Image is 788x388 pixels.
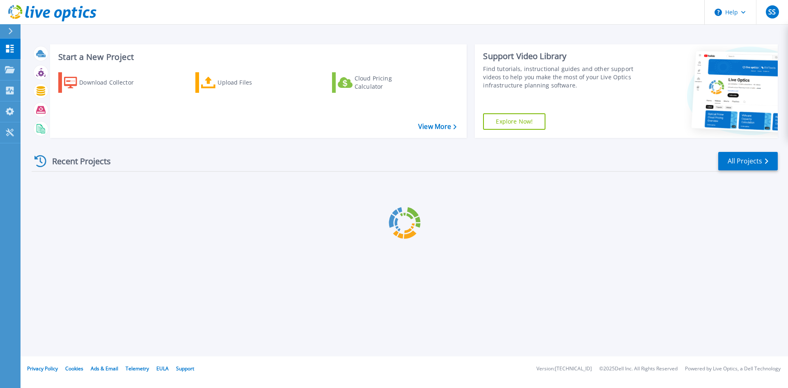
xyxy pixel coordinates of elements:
a: Upload Files [195,72,287,93]
a: Cloud Pricing Calculator [332,72,424,93]
div: Support Video Library [483,51,637,62]
a: Explore Now! [483,113,545,130]
span: SS [768,9,776,15]
div: Recent Projects [32,151,122,171]
a: Download Collector [58,72,150,93]
li: © 2025 Dell Inc. All Rights Reserved [599,366,678,372]
h3: Start a New Project [58,53,456,62]
a: EULA [156,365,169,372]
div: Upload Files [218,74,283,91]
div: Cloud Pricing Calculator [355,74,420,91]
a: View More [418,123,456,131]
a: All Projects [718,152,778,170]
li: Version: [TECHNICAL_ID] [536,366,592,372]
a: Telemetry [126,365,149,372]
li: Powered by Live Optics, a Dell Technology [685,366,781,372]
a: Cookies [65,365,83,372]
a: Ads & Email [91,365,118,372]
a: Support [176,365,194,372]
a: Privacy Policy [27,365,58,372]
div: Find tutorials, instructional guides and other support videos to help you make the most of your L... [483,65,637,90]
div: Download Collector [79,74,145,91]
